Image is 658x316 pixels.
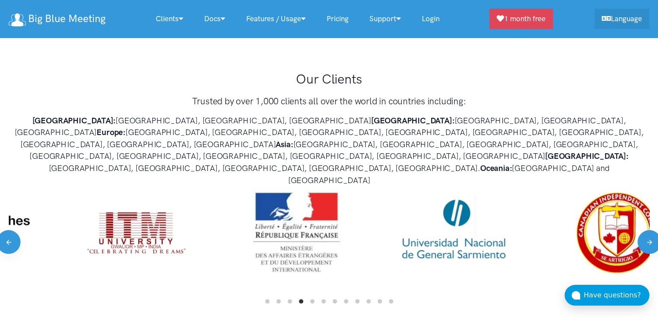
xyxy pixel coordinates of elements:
img: UNGS-Logo.png [382,190,532,276]
strong: [GEOGRAPHIC_DATA]: [371,116,455,126]
img: logo [9,13,26,26]
a: Pricing [316,10,359,28]
li: Page dot 7 [333,299,337,303]
strong: Asia: [276,139,293,149]
li: Page dot 9 [355,299,359,303]
li: Page dot 10 [366,299,371,303]
div: Have questions? [584,290,649,301]
a: Language [594,9,649,29]
h4: [GEOGRAPHIC_DATA], [GEOGRAPHIC_DATA], [GEOGRAPHIC_DATA] [GEOGRAPHIC_DATA], [GEOGRAPHIC_DATA], [GE... [9,115,649,186]
a: 1 month free [489,9,553,29]
li: Page dot 11 [378,299,382,303]
a: Big Blue Meeting [9,10,106,28]
a: Features / Usage [236,10,316,28]
a: Clients [145,10,194,28]
li: Page dot 8 [344,299,348,303]
a: Login [411,10,450,28]
li: Page dot 1 [265,299,270,303]
button: Have questions? [565,285,649,306]
li: Page dot 4 [299,299,303,303]
strong: [GEOGRAPHIC_DATA]: [32,116,116,126]
img: france-culture.jpg [231,190,361,276]
a: Support [359,10,411,28]
li: Page dot 3 [288,299,292,303]
strong: [GEOGRAPHIC_DATA]: [545,151,629,161]
a: Docs [194,10,236,28]
li: Page dot 6 [321,299,326,303]
strong: Oceania: [480,163,512,173]
li: Page dot 2 [276,299,281,303]
h3: Trusted by over 1,000 clients all over the world in countries including: [9,95,649,107]
li: Page dot 5 [310,299,315,303]
strong: Europe: [96,127,125,137]
li: Page dot 12 [389,299,393,303]
img: itm.png [71,190,201,276]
